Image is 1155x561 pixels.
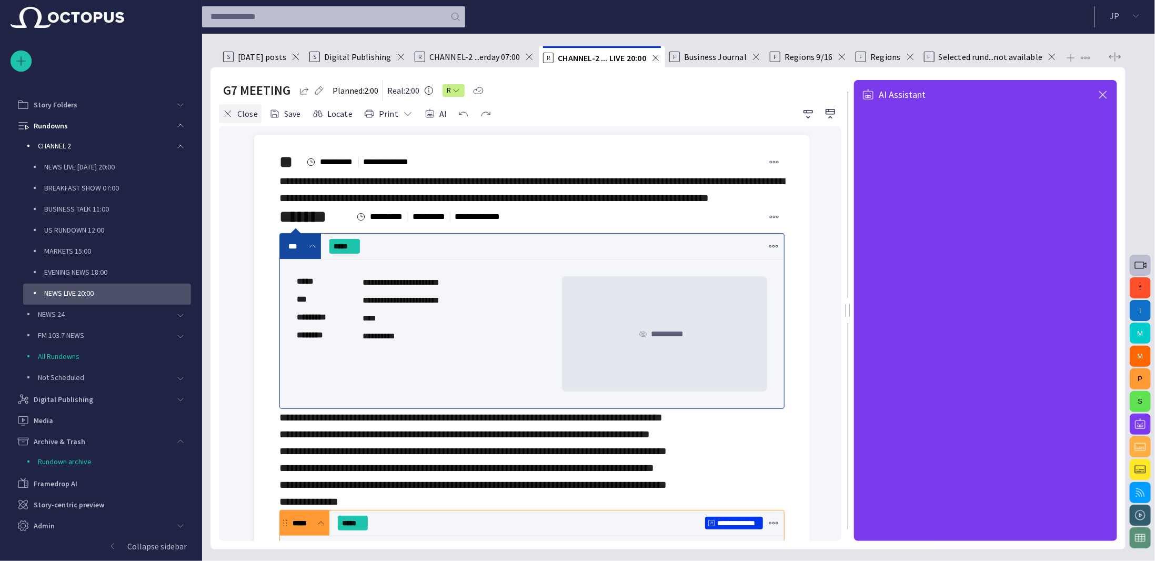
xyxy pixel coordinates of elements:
[44,246,91,256] p: MARKETS 15:00
[34,436,85,447] p: Archive & Trash
[34,121,68,131] p: Rundowns
[44,288,94,298] p: NEWS LIVE 20:00
[665,46,766,67] div: FBusiness Journal
[38,309,65,319] p: NEWS 24
[443,81,465,100] button: R
[851,46,919,67] div: FRegions
[684,52,747,62] span: Business Journal
[305,46,410,67] div: SDigital Publishing
[924,52,935,62] p: F
[879,90,926,99] span: AI Assistant
[558,53,646,63] span: CHANNEL-2 ... LIVE 20:00
[23,178,191,199] div: BREAKFAST SHOW 07:00
[1130,277,1151,298] button: f
[870,52,900,62] span: Regions
[415,52,425,62] p: R
[1130,346,1151,367] button: M
[770,52,780,62] p: F
[939,52,1043,62] span: Selected rund...not available
[11,473,191,494] div: Framedrop AI
[34,99,77,110] p: Story Folders
[34,415,53,426] p: Media
[17,452,191,473] div: Rundown archive
[539,46,665,67] div: RCHANNEL-2 ... LIVE 20:00
[11,536,191,557] button: Collapse sidebar
[23,157,191,178] div: NEWS LIVE [DATE] 20:00
[1130,391,1151,412] button: S
[1101,6,1149,25] button: JP
[23,221,191,242] div: US RUNDOWN 12:00
[387,84,419,97] p: Real: 2:00
[856,52,866,62] p: F
[44,267,107,277] p: EVENING NEWS 18:00
[11,494,191,515] div: Story-centric preview
[38,330,84,340] p: FM 103.7 NEWS
[421,104,450,123] button: AI
[1130,368,1151,389] button: P
[333,84,378,97] p: Planned: 2:00
[920,46,1062,67] div: FSelected rund...not available
[44,225,104,235] p: US RUNDOWN 12:00
[1130,323,1151,344] button: M
[44,204,109,214] p: BUSINESS TALK 11:00
[11,7,124,28] img: Octopus News Room
[1110,9,1119,22] p: J P
[219,104,262,123] button: Close
[785,52,832,62] span: Regions 9/16
[854,109,1117,541] iframe: AI Assistant
[23,284,191,305] div: NEWS LIVE 20:00
[324,52,391,62] span: Digital Publishing
[127,540,187,553] p: Collapse sidebar
[11,410,191,431] div: Media
[429,52,520,62] span: CHANNEL-2 ...erday 07:00
[669,52,680,62] p: F
[447,85,452,96] span: R
[223,52,234,62] p: S
[38,372,84,383] p: Not Scheduled
[23,199,191,221] div: BUSINESS TALK 11:00
[34,499,104,510] p: Story-centric preview
[34,520,55,531] p: Admin
[23,263,191,284] div: EVENING NEWS 18:00
[1130,300,1151,321] button: I
[44,162,115,172] p: NEWS LIVE [DATE] 20:00
[38,141,71,151] p: CHANNEL 2
[543,53,554,63] p: R
[44,183,119,193] p: BREAKFAST SHOW 07:00
[360,104,417,123] button: Print
[11,52,191,497] ul: main menu
[23,242,191,263] div: MARKETS 15:00
[17,347,191,368] div: All Rundowns
[309,52,320,62] p: S
[38,351,79,362] p: All Rundowns
[34,394,93,405] p: Digital Publishing
[38,456,92,467] p: Rundown archive
[266,104,305,123] button: Save
[34,478,77,489] p: Framedrop AI
[309,104,356,123] button: Locate
[238,52,286,62] span: [DATE] posts
[219,46,305,67] div: S[DATE] posts
[766,46,851,67] div: FRegions 9/16
[223,82,290,99] h2: G7 MEETING
[410,46,539,67] div: RCHANNEL-2 ...erday 07:00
